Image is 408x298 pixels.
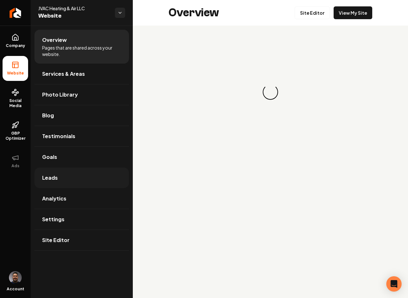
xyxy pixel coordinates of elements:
a: Site Editor [295,6,330,19]
h2: Overview [169,6,219,19]
button: Ads [3,149,28,174]
button: Open user button [9,271,22,284]
span: Analytics [42,195,66,202]
a: Blog [34,105,129,126]
img: Rebolt Logo [10,8,21,18]
a: Photo Library [34,84,129,105]
span: Testimonials [42,132,75,140]
span: Settings [42,216,64,223]
span: Site Editor [42,236,70,244]
a: Analytics [34,188,129,209]
span: Website [38,12,110,20]
div: Loading [263,84,278,100]
a: GBP Optimizer [3,116,28,146]
span: Website [4,71,26,76]
span: Overview [42,36,67,44]
a: Goals [34,147,129,167]
a: View My Site [334,6,372,19]
a: Social Media [3,83,28,114]
span: Services & Areas [42,70,85,78]
span: Account [7,286,24,292]
span: Blog [42,112,54,119]
span: GBP Optimizer [3,131,28,141]
span: Pages that are shared across your website. [42,44,121,57]
a: Settings [34,209,129,230]
span: Photo Library [42,91,78,98]
span: Social Media [3,98,28,108]
span: JVAC Heating & Air LLC [38,5,110,12]
span: Company [3,43,28,48]
div: Open Intercom Messenger [386,276,402,292]
img: Daniel Humberto Ortega Celis [9,271,22,284]
a: Testimonials [34,126,129,146]
a: Leads [34,168,129,188]
span: Ads [9,163,22,169]
a: Site Editor [34,230,129,250]
span: Leads [42,174,58,182]
a: Company [3,28,28,53]
a: Services & Areas [34,64,129,84]
span: Goals [42,153,57,161]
